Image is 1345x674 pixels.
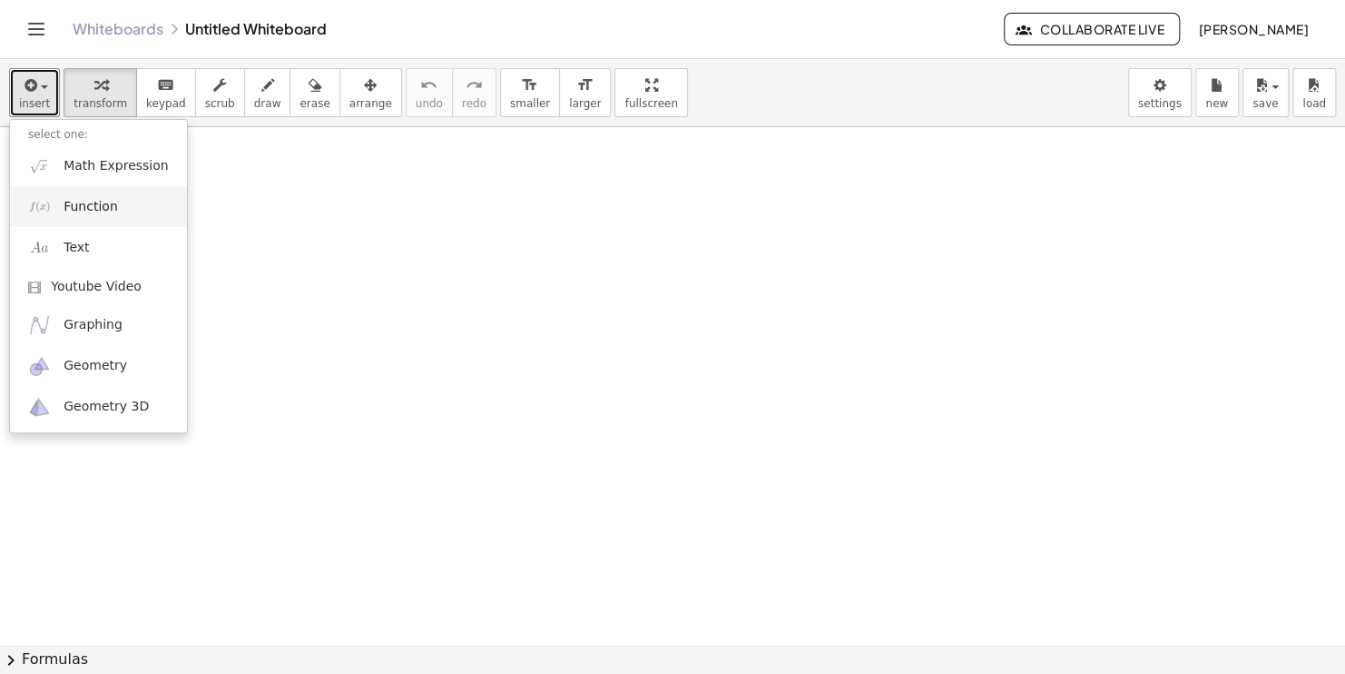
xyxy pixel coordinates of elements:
span: Youtube Video [51,278,142,296]
span: load [1302,97,1326,110]
a: Math Expression [10,145,187,186]
button: settings [1128,68,1192,117]
button: insert [9,68,60,117]
span: arrange [349,97,392,110]
button: transform [64,68,137,117]
span: Geometry [64,357,127,375]
span: fullscreen [624,97,677,110]
span: undo [416,97,443,110]
a: Whiteboards [73,20,163,38]
span: smaller [510,97,550,110]
span: insert [19,97,50,110]
button: redoredo [452,68,496,117]
button: save [1242,68,1289,117]
span: erase [299,97,329,110]
li: select one: [10,124,187,145]
span: save [1252,97,1278,110]
span: keypad [146,97,186,110]
a: Geometry 3D [10,387,187,428]
button: Collaborate Live [1004,13,1180,45]
button: new [1195,68,1239,117]
span: Math Expression [64,157,168,175]
button: format_sizelarger [559,68,611,117]
button: arrange [339,68,402,117]
span: redo [462,97,486,110]
img: ggb-geometry.svg [28,355,51,378]
button: format_sizesmaller [500,68,560,117]
a: Function [10,186,187,227]
span: draw [254,97,281,110]
i: format_size [521,74,538,96]
span: [PERSON_NAME] [1198,21,1309,37]
img: ggb-graphing.svg [28,313,51,336]
span: larger [569,97,601,110]
button: load [1292,68,1336,117]
a: Geometry [10,346,187,387]
button: keyboardkeypad [136,68,196,117]
i: format_size [576,74,594,96]
a: Text [10,227,187,268]
img: Aa.png [28,236,51,259]
button: draw [244,68,291,117]
i: redo [466,74,483,96]
i: keyboard [157,74,174,96]
a: Graphing [10,304,187,345]
span: Text [64,239,89,257]
span: scrub [205,97,235,110]
button: undoundo [406,68,453,117]
button: Toggle navigation [22,15,51,44]
img: f_x.png [28,195,51,218]
a: Youtube Video [10,269,187,305]
img: sqrt_x.png [28,154,51,177]
span: Function [64,198,118,216]
button: fullscreen [614,68,687,117]
img: ggb-3d.svg [28,396,51,419]
span: Collaborate Live [1019,21,1164,37]
i: undo [420,74,437,96]
span: Graphing [64,316,123,334]
span: new [1205,97,1228,110]
span: settings [1138,97,1182,110]
button: [PERSON_NAME] [1183,13,1323,45]
span: transform [74,97,127,110]
span: Geometry 3D [64,398,149,416]
button: erase [290,68,339,117]
button: scrub [195,68,245,117]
